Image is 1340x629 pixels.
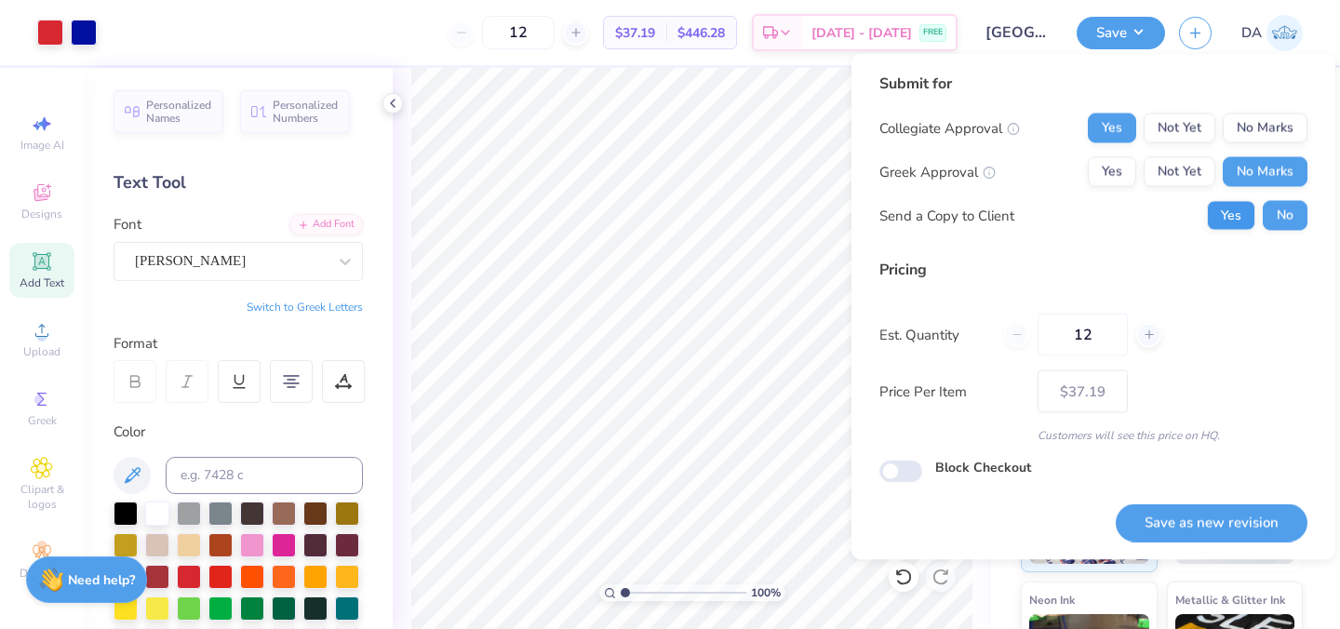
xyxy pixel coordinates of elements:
div: Send a Copy to Client [879,205,1014,226]
label: Est. Quantity [879,324,990,345]
span: Greek [28,413,57,428]
div: Customers will see this price on HQ. [879,427,1307,444]
span: $37.19 [615,23,655,43]
button: No Marks [1223,157,1307,187]
button: No [1263,201,1307,231]
div: Pricing [879,259,1307,281]
span: 100 % [751,584,781,601]
span: Clipart & logos [9,482,74,512]
button: Yes [1088,157,1136,187]
span: Metallic & Glitter Ink [1175,590,1285,609]
span: Add Text [20,275,64,290]
span: Upload [23,344,60,359]
span: FREE [923,26,943,39]
button: Not Yet [1144,114,1215,143]
span: Personalized Names [146,99,212,125]
label: Block Checkout [935,458,1031,477]
button: No Marks [1223,114,1307,143]
span: DA [1241,22,1262,44]
strong: Need help? [68,571,135,589]
span: Designs [21,207,62,221]
div: Submit for [879,73,1307,95]
button: Yes [1088,114,1136,143]
button: Not Yet [1144,157,1215,187]
div: Color [114,422,363,443]
div: Greek Approval [879,161,996,182]
button: Yes [1207,201,1255,231]
div: Format [114,333,365,355]
span: Image AI [20,138,64,153]
a: DA [1241,15,1303,51]
div: Collegiate Approval [879,117,1020,139]
div: Add Font [289,214,363,235]
span: Personalized Numbers [273,99,339,125]
button: Switch to Greek Letters [247,300,363,314]
label: Font [114,214,141,235]
button: Save [1077,17,1165,49]
input: Untitled Design [971,14,1063,51]
img: Deeksha Arora [1266,15,1303,51]
span: [DATE] - [DATE] [811,23,912,43]
input: – – [482,16,555,49]
span: Neon Ink [1029,590,1075,609]
span: Decorate [20,566,64,581]
label: Price Per Item [879,381,1024,402]
button: Save as new revision [1116,503,1307,542]
span: $446.28 [677,23,725,43]
input: – – [1038,314,1128,356]
input: e.g. 7428 c [166,457,363,494]
div: Text Tool [114,170,363,195]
